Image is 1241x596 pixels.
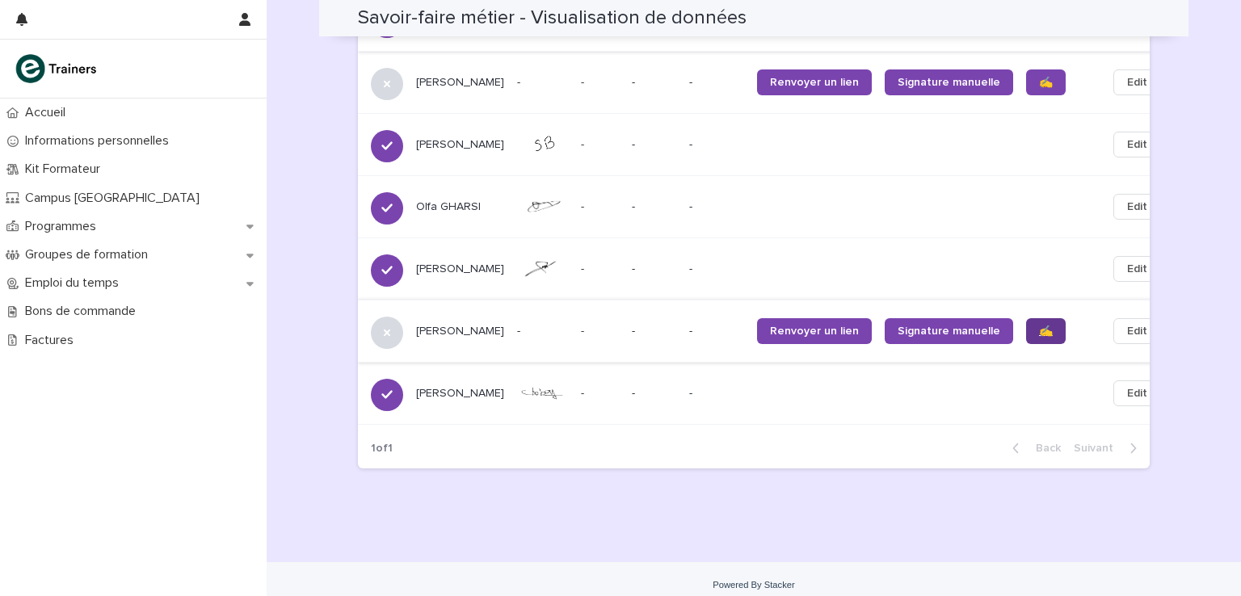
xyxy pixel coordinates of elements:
p: Olfa GHARSI [416,200,504,214]
p: - [632,387,676,401]
button: Edit [1113,194,1161,220]
p: Factures [19,333,86,348]
p: [PERSON_NAME] [416,138,504,152]
span: Edit [1127,261,1147,277]
p: - [581,259,587,276]
p: - [689,138,744,152]
p: [PERSON_NAME] [416,76,504,90]
img: GjQHTh0Rhtyo_076xmWkUJdflZFyNOSPSvclM9K70a4 [517,386,568,400]
a: Signature manuelle [885,69,1013,95]
a: Renvoyer un lien [757,69,872,95]
p: Groupes de formation [19,247,161,262]
p: Accueil [19,105,78,120]
img: OEv0nkuVzTqWnAnxkucRlmnRZmY46QDlKRMlRksuxFo [517,196,568,217]
p: - [581,197,587,214]
p: - [689,200,744,214]
span: Signature manuelle [898,77,1000,88]
p: - [581,73,587,90]
p: - [581,384,587,401]
tr: [PERSON_NAME]-- --Edit [358,362,1187,424]
a: Signature manuelle [885,318,1013,344]
span: Back [1026,443,1061,454]
p: - [517,76,568,90]
p: - [689,325,744,338]
span: Edit [1127,323,1147,339]
img: K0CqGN7SDeD6s4JG8KQk [13,52,102,85]
p: - [632,325,676,338]
p: - [632,200,676,214]
span: Edit [1127,385,1147,401]
span: Edit [1127,74,1147,90]
p: [PERSON_NAME] [416,325,504,338]
a: Powered By Stacker [713,580,794,590]
p: Bons de commande [19,304,149,319]
tr: [PERSON_NAME]-- --Edit [358,237,1187,300]
button: Edit [1113,132,1161,157]
p: - [632,76,676,90]
p: - [581,135,587,152]
a: ✍️ [1026,69,1066,95]
p: - [517,325,568,338]
span: Edit [1127,136,1147,153]
button: Next [1067,441,1150,455]
span: Signature manuelle [898,325,1000,337]
span: ✍️ [1039,77,1053,88]
p: [PERSON_NAME] [416,387,504,401]
p: Emploi du temps [19,275,132,291]
p: Kit Formateur [19,162,113,177]
img: uBckfmQn-DX9w6OXbGcyEk7BFVreMfF9yTVdIOfRxjw [517,132,568,157]
p: Campus [GEOGRAPHIC_DATA] [19,191,212,206]
span: ✍️ [1039,325,1053,337]
p: - [632,138,676,152]
a: ✍️ [1026,318,1066,344]
tr: [PERSON_NAME]--- --Renvoyer un lienSignature manuelle✍️Edit [358,51,1187,113]
p: - [632,262,676,276]
tr: [PERSON_NAME]-- --Edit [358,113,1187,175]
span: Renvoyer un lien [770,325,859,337]
button: Edit [1113,380,1161,406]
p: [PERSON_NAME] [416,262,504,276]
p: - [581,321,587,338]
p: - [689,76,744,90]
button: Edit [1113,256,1161,282]
p: - [689,262,744,276]
img: Y2HTpaySmKrryqYXLOFqSXDXhtUlkGgciHZFfvfZ4ik [517,258,568,280]
button: Edit [1113,69,1161,95]
tr: [PERSON_NAME]--- --Renvoyer un lienSignature manuelle✍️Edit [358,300,1187,362]
p: Programmes [19,219,109,234]
button: Edit [1113,318,1161,344]
span: Edit [1127,199,1147,215]
p: - [689,387,744,401]
span: Next [1074,443,1123,454]
p: Informations personnelles [19,133,182,149]
span: Renvoyer un lien [770,77,859,88]
a: Renvoyer un lien [757,318,872,344]
button: Back [999,441,1067,455]
tr: Olfa GHARSI-- --Edit [358,175,1187,237]
h2: Savoir-faire métier - Visualisation de données [358,6,747,30]
p: 1 of 1 [358,429,406,468]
